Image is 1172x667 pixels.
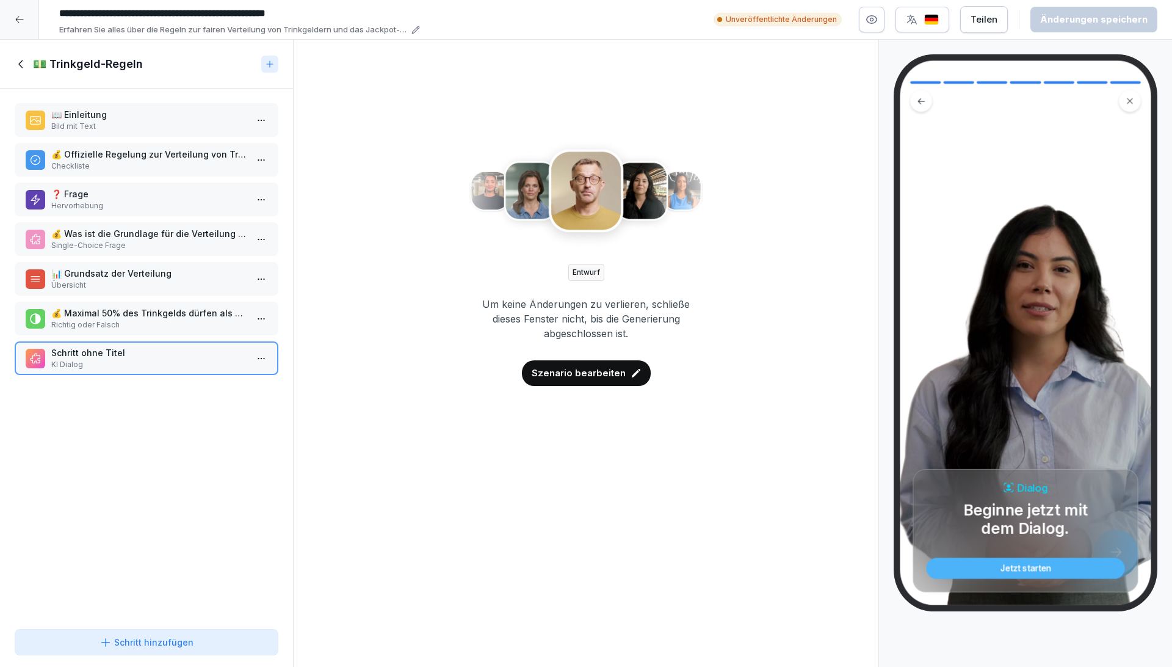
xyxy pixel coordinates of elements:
[568,264,604,281] div: Entwurf
[15,629,278,655] button: Schritt hinzufügen
[51,161,247,172] p: Checkliste
[51,280,247,291] p: Übersicht
[51,227,247,240] p: 💰 Was ist die Grundlage für die Verteilung der Trinkgelder?
[468,137,704,249] img: onboardin_img.a6cca57d.png
[15,143,278,177] div: 💰 Offizielle Regelung zur Verteilung von TrinkgeldernCheckliste
[99,636,194,649] div: Schritt hinzufügen
[924,14,939,26] img: de.svg
[926,558,1124,579] button: Jetzt starten
[936,564,1115,573] div: Jetzt starten
[51,307,247,319] p: 💰 Maximal 50% des Trinkgelds dürfen als Trinkgeldanteil ermittelt werden.
[51,346,247,359] p: Schritt ohne Titel
[960,6,1008,33] button: Teilen
[1030,7,1157,32] button: Änderungen speichern
[955,501,1096,538] p: Beginne jetzt mit dem Dialog.
[51,188,247,200] p: ❓ Frage
[51,240,247,251] p: Single-Choice Frage
[1040,13,1148,26] div: Änderungen speichern
[15,302,278,335] div: 💰 Maximal 50% des Trinkgelds dürfen als Trinkgeldanteil ermittelt werden.Richtig oder Falsch
[51,200,247,211] p: Hervorhebung
[51,359,247,370] p: KI Dialog
[15,262,278,296] div: 📊 Grundsatz der VerteilungÜbersicht
[51,108,247,121] p: 📖 Einleitung
[51,148,247,161] p: 💰 Offizielle Regelung zur Verteilung von Trinkgeldern
[59,24,408,36] p: Erfahren Sie alles über die Regeln zur fairen Verteilung von Trinkgeldern und das Jackpot-Bonus-S...
[726,14,837,25] p: Unveröffentlichte Änderungen
[51,121,247,132] p: Bild mit Text
[971,13,997,26] div: Teilen
[468,297,704,341] p: Um keine Änderungen zu verlieren, schließe dieses Fenster nicht, bis die Generierung abgeschlosse...
[15,222,278,256] div: 💰 Was ist die Grundlage für die Verteilung der Trinkgelder?Single-Choice Frage
[15,341,278,375] div: Schritt ohne TitelKI Dialog
[51,319,247,330] p: Richtig oder Falsch
[33,57,143,71] h1: 💵 Trinkgeld-Regeln
[51,267,247,280] p: 📊 Grundsatz der Verteilung
[15,183,278,216] div: ❓ FrageHervorhebung
[15,103,278,137] div: 📖 EinleitungBild mit Text
[532,366,626,380] p: Szenario bearbeiten
[1017,483,1047,493] h6: Dialog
